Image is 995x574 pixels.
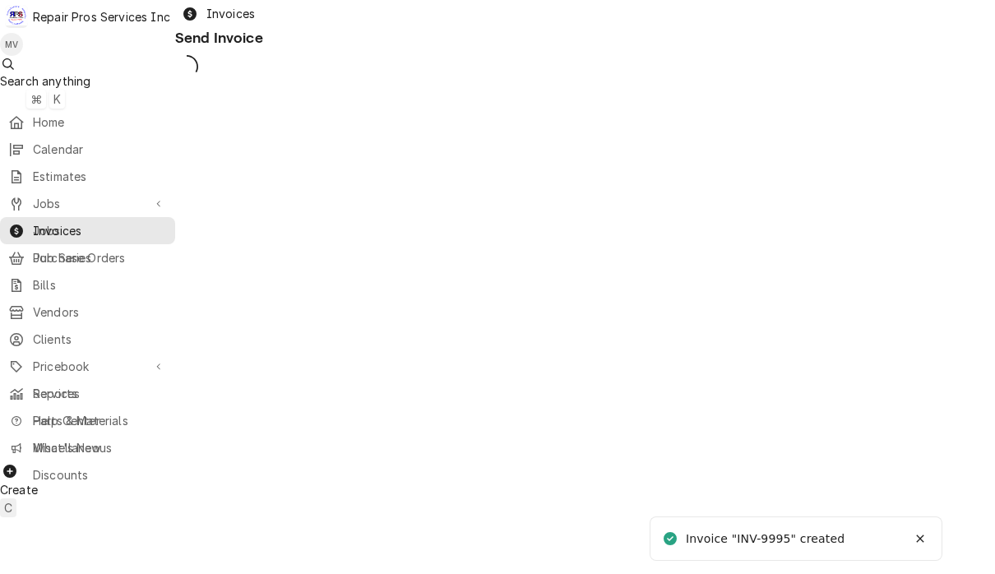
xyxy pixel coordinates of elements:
span: Invoices [206,5,255,22]
span: ⌘ [30,90,42,108]
span: K [53,90,61,108]
span: Loading... [175,53,198,81]
span: Discounts [33,466,167,484]
span: Home [33,113,167,131]
span: Send Invoice [175,30,263,46]
span: What's New [33,439,165,456]
span: Purchase Orders [33,249,167,266]
span: Jobs [33,195,142,212]
span: Estimates [33,168,167,185]
span: Help Center [33,412,165,429]
span: Clients [33,331,167,348]
span: Pricebook [33,358,142,375]
div: R [5,5,28,28]
span: Reports [33,385,167,402]
div: Invoice "INV-9995" created [686,530,847,548]
span: Vendors [33,303,167,321]
div: Repair Pros Services Inc [33,8,170,25]
div: Repair Pros Services Inc's Avatar [5,5,28,28]
span: Bills [33,276,167,294]
span: Calendar [33,141,167,158]
span: Invoices [33,222,167,239]
span: C [4,499,12,516]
